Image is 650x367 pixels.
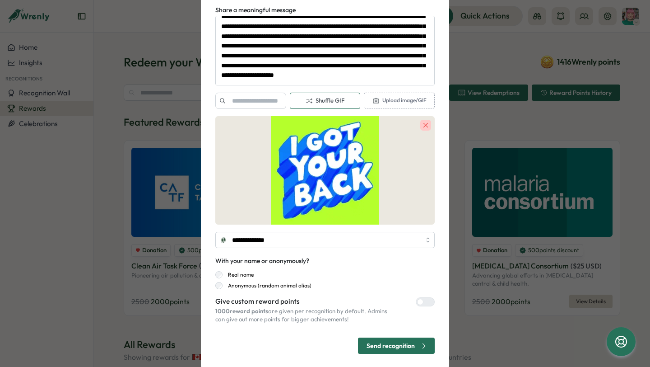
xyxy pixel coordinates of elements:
[215,307,268,315] span: 1000 reward points
[215,296,389,306] p: Give custom reward points
[215,307,389,323] p: are given per recognition by default. Admins can give out more points for bigger achievements!
[223,271,254,278] label: Real name
[223,282,311,289] label: Anonymous (random animal alias)
[215,116,435,225] img: gif
[215,256,309,266] div: With your name or anonymously?
[358,338,435,354] button: Send recognition
[306,97,344,105] span: Shuffle GIF
[367,342,426,350] div: Send recognition
[215,5,296,15] label: Share a meaningful message
[290,93,361,109] button: Shuffle GIF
